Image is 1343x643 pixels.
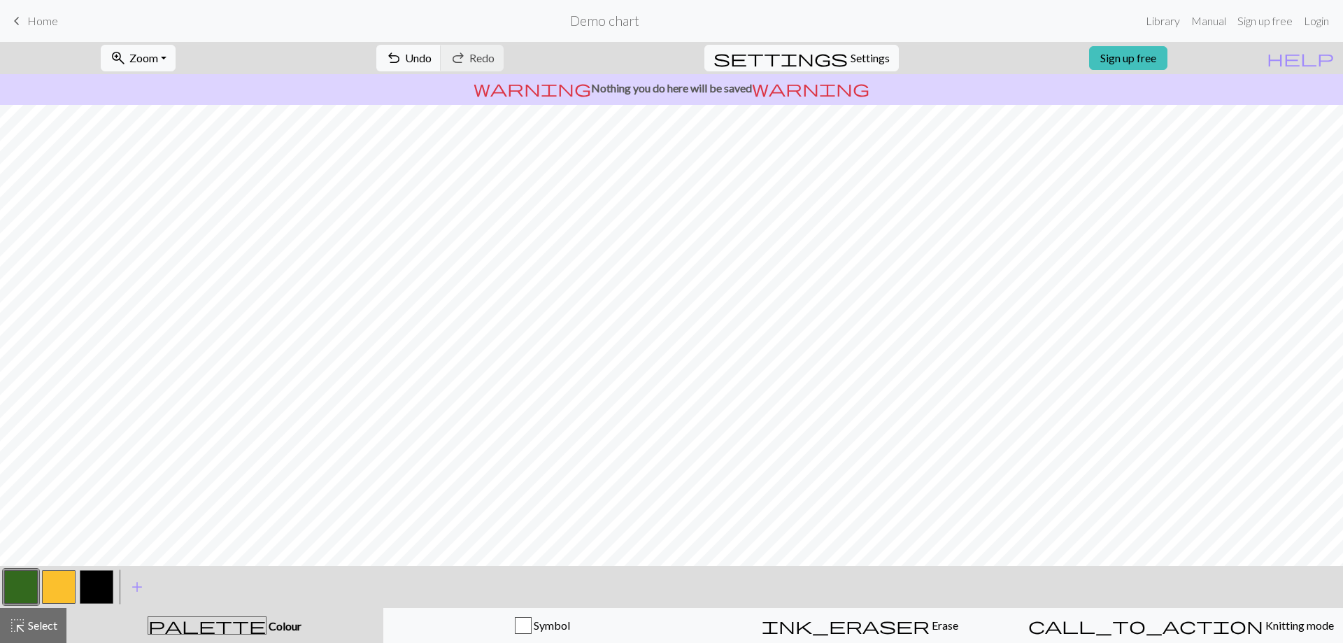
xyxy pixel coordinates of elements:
[148,616,266,635] span: palette
[1267,48,1334,68] span: help
[383,608,702,643] button: Symbol
[1028,616,1263,635] span: call_to_action
[8,11,25,31] span: keyboard_arrow_left
[1140,7,1186,35] a: Library
[27,14,58,27] span: Home
[129,577,145,597] span: add
[66,608,383,643] button: Colour
[1186,7,1232,35] a: Manual
[26,619,57,632] span: Select
[1263,619,1334,632] span: Knitting mode
[701,608,1019,643] button: Erase
[8,9,58,33] a: Home
[129,51,158,64] span: Zoom
[385,48,402,68] span: undo
[752,78,869,98] span: warning
[713,50,848,66] i: Settings
[1019,608,1343,643] button: Knitting mode
[101,45,176,71] button: Zoom
[110,48,127,68] span: zoom_in
[1089,46,1167,70] a: Sign up free
[851,50,890,66] span: Settings
[267,619,301,633] span: Colour
[1298,7,1335,35] a: Login
[6,80,1337,97] p: Nothing you do here will be saved
[474,78,591,98] span: warning
[570,13,639,29] h2: Demo chart
[930,619,958,632] span: Erase
[704,45,899,71] button: SettingsSettings
[1232,7,1298,35] a: Sign up free
[405,51,432,64] span: Undo
[376,45,441,71] button: Undo
[762,616,930,635] span: ink_eraser
[532,619,570,632] span: Symbol
[9,616,26,635] span: highlight_alt
[713,48,848,68] span: settings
